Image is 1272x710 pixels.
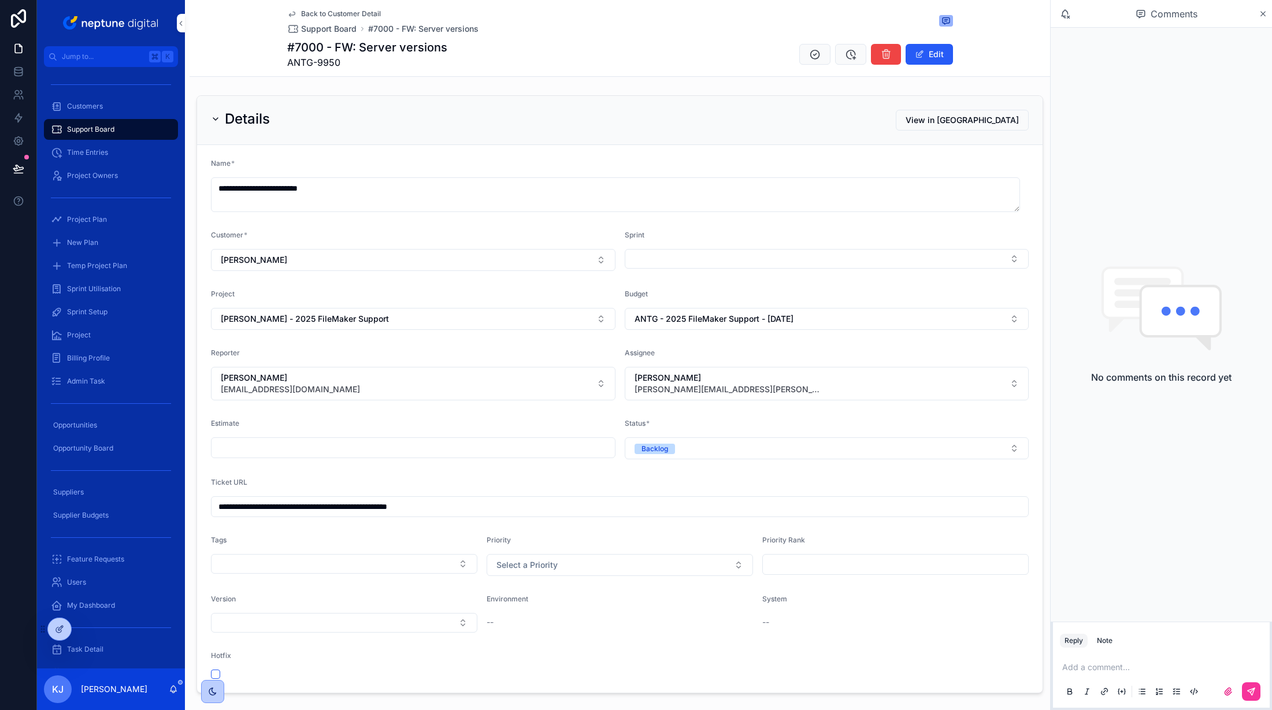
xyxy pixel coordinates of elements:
[44,209,178,230] a: Project Plan
[211,348,240,357] span: Reporter
[67,102,103,111] span: Customers
[625,348,655,357] span: Assignee
[67,377,105,386] span: Admin Task
[44,415,178,436] a: Opportunities
[67,171,118,180] span: Project Owners
[44,142,178,163] a: Time Entries
[496,559,558,571] span: Select a Priority
[1097,636,1112,645] div: Note
[762,616,769,628] span: --
[211,536,227,544] span: Tags
[67,307,107,317] span: Sprint Setup
[287,39,447,55] h1: #7000 - FW: Server versions
[53,488,84,497] span: Suppliers
[641,444,668,454] div: Backlog
[211,289,235,298] span: Project
[287,23,357,35] a: Support Board
[44,371,178,392] a: Admin Task
[67,578,86,587] span: Users
[635,313,793,325] span: ANTG - 2025 FileMaker Support - [DATE]
[211,419,239,428] span: Estimate
[62,52,144,61] span: Jump to...
[1091,370,1232,384] h2: No comments on this record yet
[211,231,243,239] span: Customer
[44,119,178,140] a: Support Board
[906,44,953,65] button: Edit
[67,330,91,340] span: Project
[61,14,162,32] img: App logo
[1060,634,1088,648] button: Reply
[221,313,389,325] span: [PERSON_NAME] - 2025 FileMaker Support
[44,438,178,459] a: Opportunity Board
[44,662,178,683] a: Billing Profile
[44,549,178,570] a: Feature Requests
[635,384,819,395] span: [PERSON_NAME][EMAIL_ADDRESS][PERSON_NAME][DOMAIN_NAME]
[301,23,357,35] span: Support Board
[67,645,103,654] span: Task Detail
[44,505,178,526] a: Supplier Budgets
[635,372,819,384] span: [PERSON_NAME]
[44,96,178,117] a: Customers
[368,23,479,35] span: #7000 - FW: Server versions
[67,555,124,564] span: Feature Requests
[487,554,753,576] button: Select Button
[211,651,231,660] span: Hotfix
[301,9,381,18] span: Back to Customer Detail
[625,437,1029,459] button: Select Button
[44,255,178,276] a: Temp Project Plan
[44,639,178,660] a: Task Detail
[67,238,98,247] span: New Plan
[44,232,178,253] a: New Plan
[1151,7,1197,21] span: Comments
[625,308,1029,330] button: Select Button
[37,67,185,668] div: scrollable content
[44,46,178,67] button: Jump to...K
[67,354,110,363] span: Billing Profile
[44,325,178,345] a: Project
[287,9,381,18] a: Back to Customer Detail
[67,148,108,157] span: Time Entries
[211,159,231,168] span: Name
[896,110,1029,131] button: View in [GEOGRAPHIC_DATA]
[44,572,178,593] a: Users
[67,284,121,293] span: Sprint Utilisation
[67,601,115,610] span: My Dashboard
[44,595,178,616] a: My Dashboard
[211,478,247,486] span: Ticket URL
[625,367,1029,400] button: Select Button
[67,215,107,224] span: Project Plan
[44,302,178,322] a: Sprint Setup
[52,682,64,696] span: KJ
[487,536,511,544] span: Priority
[44,482,178,503] a: Suppliers
[762,594,787,603] span: System
[225,110,270,128] h2: Details
[625,289,648,298] span: Budget
[287,55,447,69] span: ANTG-9950
[67,668,110,677] span: Billing Profile
[211,367,615,400] button: Select Button
[221,384,360,395] span: [EMAIL_ADDRESS][DOMAIN_NAME]
[211,308,615,330] button: Select Button
[487,594,528,603] span: Environment
[53,421,97,430] span: Opportunities
[163,52,172,61] span: K
[67,261,127,270] span: Temp Project Plan
[211,594,236,603] span: Version
[906,114,1019,126] span: View in [GEOGRAPHIC_DATA]
[211,613,477,633] button: Select Button
[625,231,644,239] span: Sprint
[67,125,114,134] span: Support Board
[762,536,805,544] span: Priority Rank
[625,419,646,428] span: Status
[221,372,360,384] span: [PERSON_NAME]
[487,616,494,628] span: --
[1092,634,1117,648] button: Note
[44,278,178,299] a: Sprint Utilisation
[211,249,615,271] button: Select Button
[53,444,113,453] span: Opportunity Board
[44,165,178,186] a: Project Owners
[625,249,1029,269] button: Select Button
[53,511,109,520] span: Supplier Budgets
[211,554,477,574] button: Select Button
